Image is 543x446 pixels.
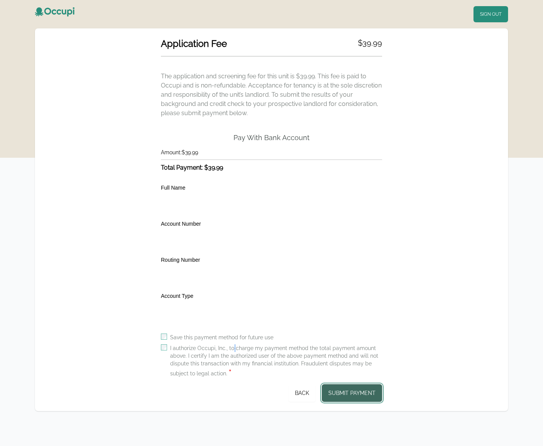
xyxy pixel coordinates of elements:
[161,38,227,50] h2: Application Fee
[161,257,200,263] label: Routing Number
[161,221,201,227] label: Account Number
[161,163,382,172] h3: Total Payment: $39.99
[161,149,382,156] h4: Amount: $39.99
[161,72,382,118] p: The application and screening fee for this unit is $ 39.99 . This fee is paid to Occupi and is no...
[358,38,382,50] h2: $ 39.99
[322,384,382,402] button: Submit Payment
[161,185,185,191] label: Full Name
[233,133,310,142] h2: Pay With Bank Account
[161,293,194,299] label: Account Type
[288,384,316,402] button: Back
[170,334,273,341] label: Save this payment method for future use
[170,344,382,378] label: I authorize Occupi, Inc., to charge my payment method the total payment amount above. I certify I...
[473,6,508,22] button: Sign Out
